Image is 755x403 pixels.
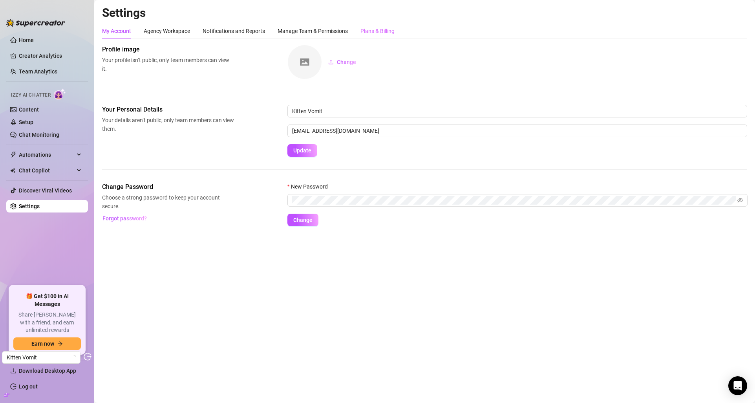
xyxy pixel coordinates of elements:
[287,214,318,226] button: Change
[287,105,747,117] input: Enter name
[293,147,311,154] span: Update
[7,352,76,363] span: Kitten Vomit
[102,182,234,192] span: Change Password
[19,368,76,374] span: Download Desktop App
[278,27,348,35] div: Manage Team & Permissions
[11,92,51,99] span: Izzy AI Chatter
[203,27,265,35] div: Notifications and Reports
[19,164,75,177] span: Chat Copilot
[19,37,34,43] a: Home
[287,182,333,191] label: New Password
[10,168,15,173] img: Chat Copilot
[293,217,313,223] span: Change
[71,355,76,360] span: loading
[19,148,75,161] span: Automations
[737,198,743,203] span: eye-invisible
[19,132,59,138] a: Chat Monitoring
[13,293,81,308] span: 🎁 Get $100 in AI Messages
[10,152,16,158] span: thunderbolt
[360,27,395,35] div: Plans & Billing
[19,383,38,390] a: Log out
[10,368,16,374] span: download
[102,45,234,54] span: Profile image
[102,105,234,114] span: Your Personal Details
[19,106,39,113] a: Content
[288,45,322,79] img: square-placeholder.png
[102,27,131,35] div: My Account
[19,187,72,194] a: Discover Viral Videos
[84,353,91,361] span: logout
[19,203,40,209] a: Settings
[287,144,317,157] button: Update
[287,125,747,137] input: Enter new email
[102,5,747,20] h2: Settings
[13,337,81,350] button: Earn nowarrow-right
[19,68,57,75] a: Team Analytics
[102,193,234,211] span: Choose a strong password to keep your account secure.
[19,49,82,62] a: Creator Analytics
[6,19,65,27] img: logo-BBDzfeDw.svg
[13,311,81,334] span: Share [PERSON_NAME] with a friend, and earn unlimited rewards
[102,212,147,225] button: Forgot password?
[337,59,356,65] span: Change
[328,59,334,65] span: upload
[728,376,747,395] div: Open Intercom Messenger
[54,88,66,100] img: AI Chatter
[322,56,362,68] button: Change
[102,56,234,73] span: Your profile isn’t public, only team members can view it.
[102,215,147,222] span: Forgot password?
[19,119,33,125] a: Setup
[57,341,63,346] span: arrow-right
[102,116,234,133] span: Your details aren’t public, only team members can view them.
[31,341,54,347] span: Earn now
[292,196,736,205] input: New Password
[4,392,9,398] span: build
[144,27,190,35] div: Agency Workspace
